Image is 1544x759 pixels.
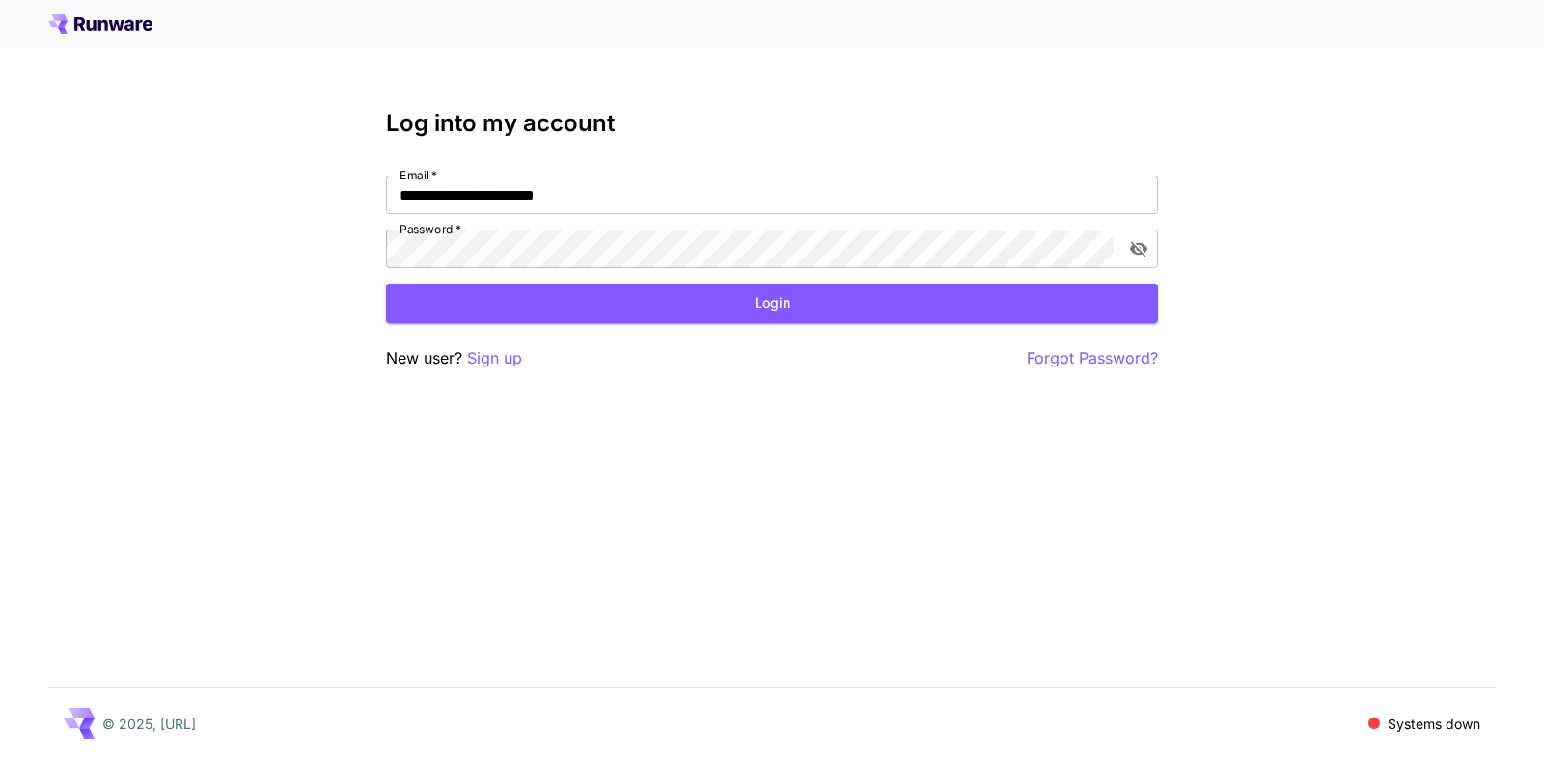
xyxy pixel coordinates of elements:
button: Forgot Password? [1027,346,1158,370]
p: Systems down [1388,714,1480,734]
p: New user? [386,346,522,370]
label: Email [400,167,437,183]
p: © 2025, [URL] [102,714,196,734]
h3: Log into my account [386,110,1158,137]
button: Sign up [467,346,522,370]
button: Login [386,284,1158,323]
label: Password [400,221,461,237]
button: toggle password visibility [1121,231,1156,266]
